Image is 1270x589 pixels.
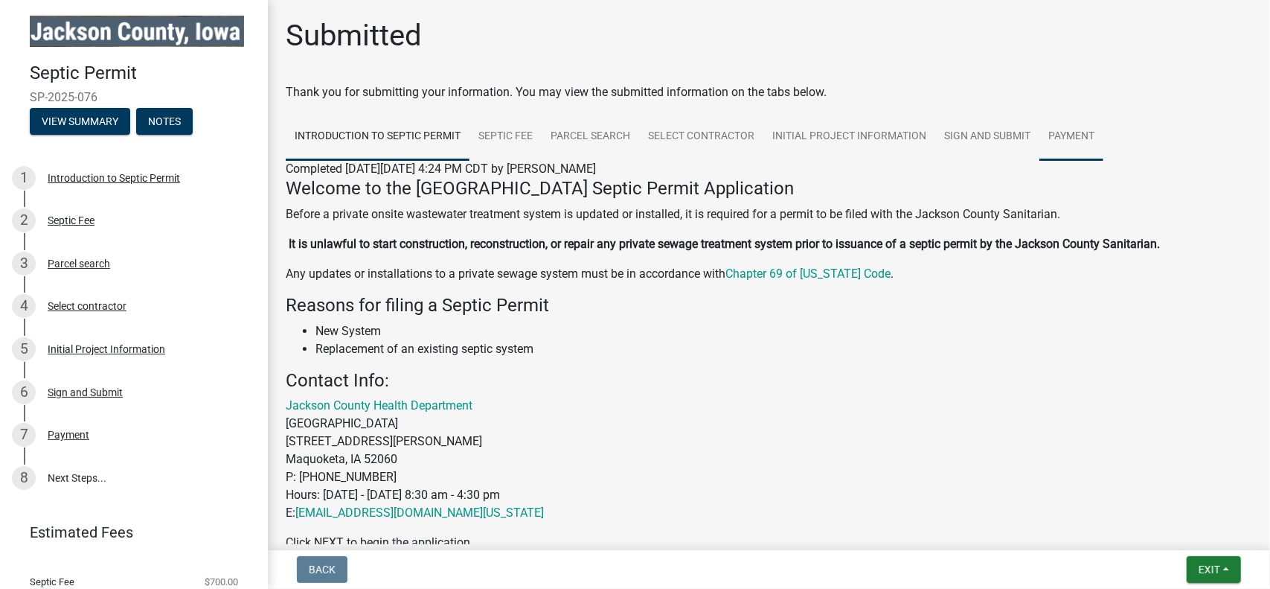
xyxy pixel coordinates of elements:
a: Initial Project Information [763,113,935,161]
span: Completed [DATE][DATE] 4:24 PM CDT by [PERSON_NAME] [286,162,596,176]
div: Initial Project Information [48,344,165,354]
div: 2 [12,208,36,232]
h4: Septic Permit [30,63,256,84]
div: 1 [12,166,36,190]
h4: Contact Info: [286,370,1252,392]
div: 8 [12,466,36,490]
button: Back [297,556,347,583]
strong: It is unlawful to start construction, reconstruction, or repair any private sewage treatment syst... [289,237,1160,251]
a: Payment [1039,113,1103,161]
div: Parcel search [48,258,110,269]
span: SP-2025-076 [30,90,238,104]
h4: Welcome to the [GEOGRAPHIC_DATA] Septic Permit Application [286,178,1252,200]
div: 5 [12,337,36,361]
div: Thank you for submitting your information. You may view the submitted information on the tabs below. [286,83,1252,101]
div: 3 [12,252,36,276]
p: Any updates or installations to a private sewage system must be in accordance with . [286,265,1252,283]
wm-modal-confirm: Summary [30,116,130,128]
p: Before a private onsite wastewater treatment system is updated or installed, it is required for a... [286,206,1252,223]
div: Introduction to Septic Permit [48,173,180,183]
div: 4 [12,294,36,318]
span: $700.00 [205,577,238,587]
a: Septic Fee [469,113,542,161]
a: Chapter 69 of [US_STATE] Code [725,267,891,281]
div: Payment [48,430,89,440]
button: Exit [1187,556,1241,583]
div: 7 [12,423,36,447]
div: Septic Fee [48,215,94,226]
button: Notes [136,108,193,135]
span: Exit [1199,564,1220,576]
p: [GEOGRAPHIC_DATA] [STREET_ADDRESS][PERSON_NAME] Maquoketa, IA 52060 P: [PHONE_NUMBER] Hours: [DAT... [286,397,1252,522]
a: Parcel search [542,113,639,161]
span: Back [309,564,336,576]
span: Septic Fee [30,577,74,587]
a: [EMAIL_ADDRESS][DOMAIN_NAME][US_STATE] [295,506,544,520]
a: Introduction to Septic Permit [286,113,469,161]
a: Jackson County Health Department [286,398,472,413]
a: Estimated Fees [12,518,244,547]
a: Select contractor [639,113,763,161]
div: 6 [12,381,36,404]
h4: Reasons for filing a Septic Permit [286,295,1252,316]
img: Jackson County, Iowa [30,16,244,47]
div: Select contractor [48,301,126,311]
div: Sign and Submit [48,387,123,398]
h1: Submitted [286,18,422,54]
wm-modal-confirm: Notes [136,116,193,128]
button: View Summary [30,108,130,135]
a: Sign and Submit [935,113,1039,161]
li: New System [315,322,1252,340]
p: Click NEXT to begin the application. [286,534,1252,552]
li: Replacement of an existing septic system [315,340,1252,358]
